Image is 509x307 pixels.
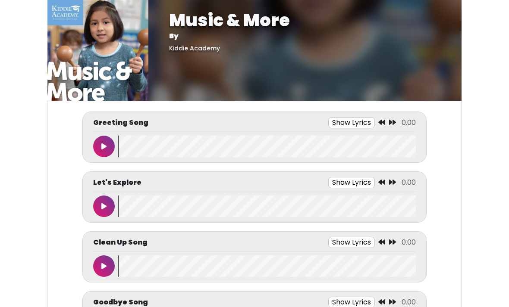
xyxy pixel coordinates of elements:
span: 0.00 [402,118,416,127]
span: 0.00 [402,177,416,187]
h5: Kiddie Academy [169,45,441,52]
h1: Music & More [169,10,441,31]
p: Greeting Song [93,118,148,128]
button: Show Lyrics [328,117,375,128]
button: Show Lyrics [328,177,375,188]
p: By [169,31,441,41]
button: Show Lyrics [328,237,375,248]
p: Clean Up Song [93,237,148,248]
p: Let's Explore [93,177,141,188]
span: 0.00 [402,237,416,247]
span: 0.00 [402,297,416,307]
